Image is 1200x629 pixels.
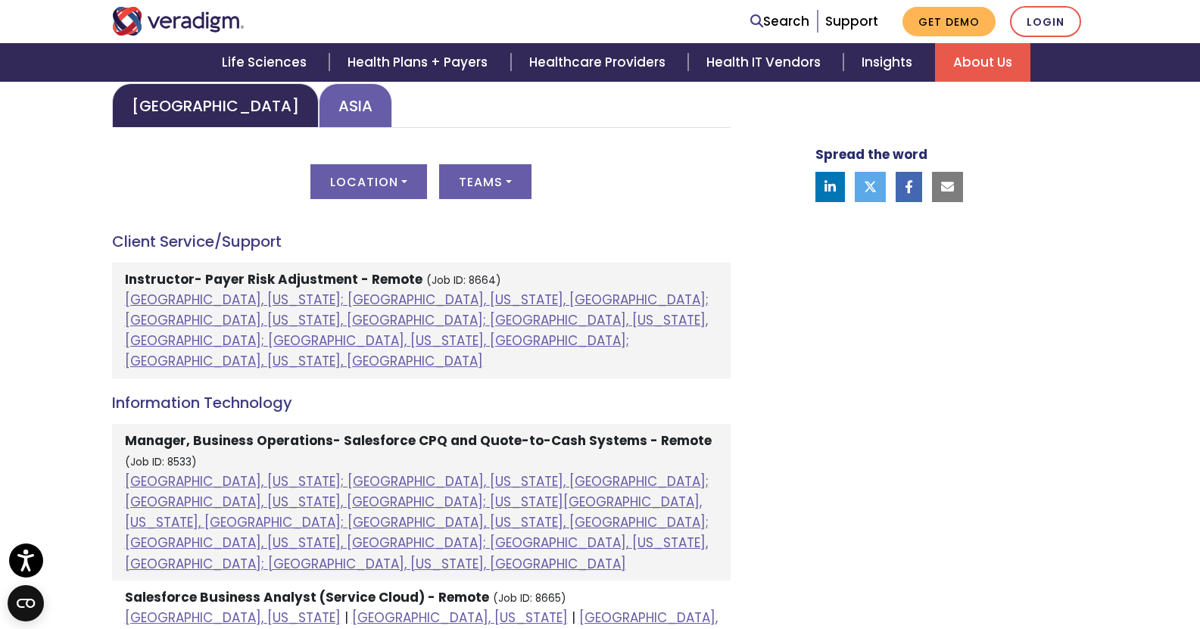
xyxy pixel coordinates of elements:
small: (Job ID: 8664) [426,273,501,288]
small: (Job ID: 8533) [125,455,197,469]
a: Life Sciences [204,43,329,82]
button: Teams [439,164,531,199]
button: Location [310,164,427,199]
a: Health IT Vendors [688,43,843,82]
small: (Job ID: 8665) [493,591,566,606]
a: Get Demo [902,7,996,36]
img: Veradigm logo [112,7,245,36]
span: | [344,609,348,627]
a: About Us [935,43,1030,82]
a: [GEOGRAPHIC_DATA] [112,83,319,128]
a: [GEOGRAPHIC_DATA], [US_STATE]; [GEOGRAPHIC_DATA], [US_STATE], [GEOGRAPHIC_DATA]; [GEOGRAPHIC_DATA... [125,472,709,573]
a: Support [825,12,878,30]
a: Health Plans + Payers [329,43,510,82]
span: | [572,609,575,627]
a: [GEOGRAPHIC_DATA], [US_STATE] [352,609,568,627]
a: Healthcare Providers [511,43,688,82]
strong: Instructor- Payer Risk Adjustment - Remote [125,270,422,288]
a: Login [1010,6,1081,37]
strong: Manager, Business Operations- Salesforce CPQ and Quote-to-Cash Systems - Remote [125,431,712,450]
a: Asia [319,83,392,128]
a: Insights [843,43,935,82]
button: Open CMP widget [8,585,44,621]
strong: Spread the word [815,145,927,163]
a: [GEOGRAPHIC_DATA], [US_STATE]; [GEOGRAPHIC_DATA], [US_STATE], [GEOGRAPHIC_DATA]; [GEOGRAPHIC_DATA... [125,291,709,371]
strong: Salesforce Business Analyst (Service Cloud) - Remote [125,588,489,606]
a: [GEOGRAPHIC_DATA], [US_STATE] [125,609,341,627]
a: Search [750,11,809,32]
h4: Information Technology [112,394,731,412]
h4: Client Service/Support [112,232,731,251]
